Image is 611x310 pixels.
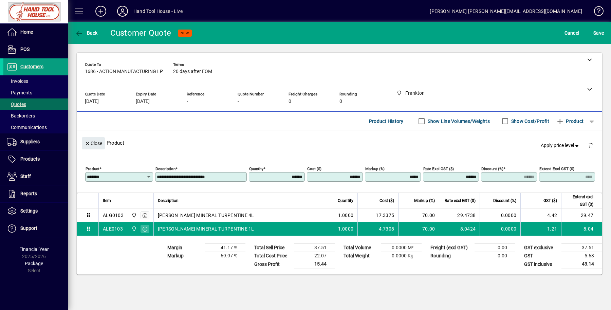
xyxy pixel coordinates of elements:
[521,260,561,269] td: GST inclusive
[251,260,294,269] td: Gross Profit
[75,30,98,36] span: Back
[563,27,581,39] button: Cancel
[423,166,454,171] mat-label: Rate excl GST ($)
[3,133,68,150] a: Suppliers
[443,225,476,232] div: 8.0424
[205,252,245,260] td: 69.97 %
[3,122,68,133] a: Communications
[164,252,205,260] td: Markup
[110,28,171,38] div: Customer Quote
[340,252,381,260] td: Total Weight
[20,225,37,231] span: Support
[82,137,105,149] button: Close
[173,69,212,74] span: 20 days after EOM
[539,166,574,171] mat-label: Extend excl GST ($)
[543,197,557,204] span: GST ($)
[289,99,291,104] span: 0
[3,98,68,110] a: Quotes
[158,212,254,219] span: [PERSON_NAME] MINERAL TURPENTINE 4L
[480,222,520,236] td: 0.0000
[3,24,68,41] a: Home
[85,69,163,74] span: 1686 - ACTION MANUFACTURING LP
[339,99,342,104] span: 0
[520,222,561,236] td: 1.21
[379,197,394,204] span: Cost ($)
[366,115,406,127] button: Product History
[20,139,40,144] span: Suppliers
[103,197,111,204] span: Item
[103,225,123,232] div: ALE0103
[20,156,40,162] span: Products
[340,244,381,252] td: Total Volume
[20,64,43,69] span: Customers
[541,142,580,149] span: Apply price level
[493,197,516,204] span: Discount (%)
[510,118,549,125] label: Show Cost/Profit
[357,222,398,236] td: 4.7308
[68,27,105,39] app-page-header-button: Back
[592,27,606,39] button: Save
[381,244,422,252] td: 0.0000 M³
[589,1,603,23] a: Knowledge Base
[294,260,335,269] td: 15.44
[251,252,294,260] td: Total Cost Price
[3,220,68,237] a: Support
[158,197,179,204] span: Description
[427,244,475,252] td: Freight (excl GST)
[238,99,239,104] span: -
[20,208,38,214] span: Settings
[205,244,245,252] td: 41.17 %
[136,99,150,104] span: [DATE]
[80,140,107,146] app-page-header-button: Close
[3,185,68,202] a: Reports
[593,30,596,36] span: S
[103,212,124,219] div: ALG0103
[582,142,599,148] app-page-header-button: Delete
[365,166,385,171] mat-label: Markup (%)
[158,225,254,232] span: [PERSON_NAME] MINERAL TURPENTINE 1L
[7,125,47,130] span: Communications
[3,41,68,58] a: POS
[7,113,35,118] span: Backorders
[90,5,112,17] button: Add
[251,244,294,252] td: Total Sell Price
[7,90,32,95] span: Payments
[561,252,602,260] td: 5.63
[561,244,602,252] td: 37.51
[357,208,398,222] td: 17.3375
[3,203,68,220] a: Settings
[20,29,33,35] span: Home
[426,118,490,125] label: Show Line Volumes/Weights
[561,260,602,269] td: 43.14
[398,222,439,236] td: 70.00
[294,244,335,252] td: 37.51
[561,208,602,222] td: 29.47
[338,197,353,204] span: Quantity
[3,87,68,98] a: Payments
[77,130,602,155] div: Product
[593,28,604,38] span: ave
[112,5,133,17] button: Profile
[20,191,37,196] span: Reports
[86,166,99,171] mat-label: Product
[20,174,31,179] span: Staff
[475,252,515,260] td: 0.00
[521,244,561,252] td: GST exclusive
[338,225,354,232] span: 1.0000
[3,110,68,122] a: Backorders
[553,115,587,127] button: Product
[427,252,475,260] td: Rounding
[398,208,439,222] td: 70.00
[85,99,99,104] span: [DATE]
[7,78,28,84] span: Invoices
[414,197,435,204] span: Markup (%)
[3,75,68,87] a: Invoices
[20,47,30,52] span: POS
[249,166,263,171] mat-label: Quantity
[480,208,520,222] td: 0.0000
[520,208,561,222] td: 4.42
[130,225,137,233] span: Frankton
[566,193,593,208] span: Extend excl GST ($)
[7,102,26,107] span: Quotes
[369,116,404,127] span: Product History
